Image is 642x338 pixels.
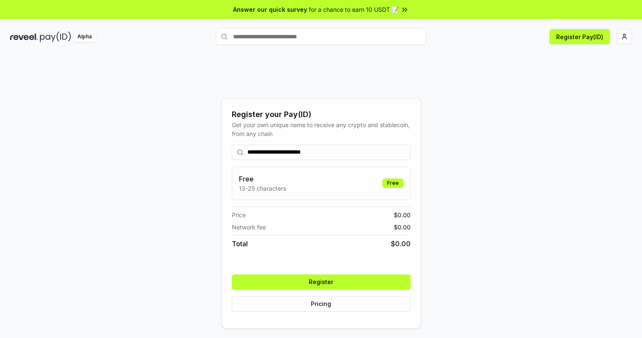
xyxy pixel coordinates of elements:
[232,274,411,290] button: Register
[394,223,411,232] span: $ 0.00
[232,223,266,232] span: Network fee
[391,239,411,249] span: $ 0.00
[239,174,286,184] h3: Free
[239,184,286,193] p: 13-25 characters
[232,120,411,138] div: Get your own unique name to receive any crypto and stablecoin, from any chain
[10,32,38,42] img: reveel_dark
[549,29,610,44] button: Register Pay(ID)
[394,210,411,219] span: $ 0.00
[40,32,71,42] img: pay_id
[232,239,248,249] span: Total
[232,109,411,120] div: Register your Pay(ID)
[73,32,96,42] div: Alpha
[382,178,403,188] div: Free
[309,5,399,14] span: for a chance to earn 10 USDT 📝
[232,296,411,311] button: Pricing
[232,210,246,219] span: Price
[233,5,307,14] span: Answer our quick survey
